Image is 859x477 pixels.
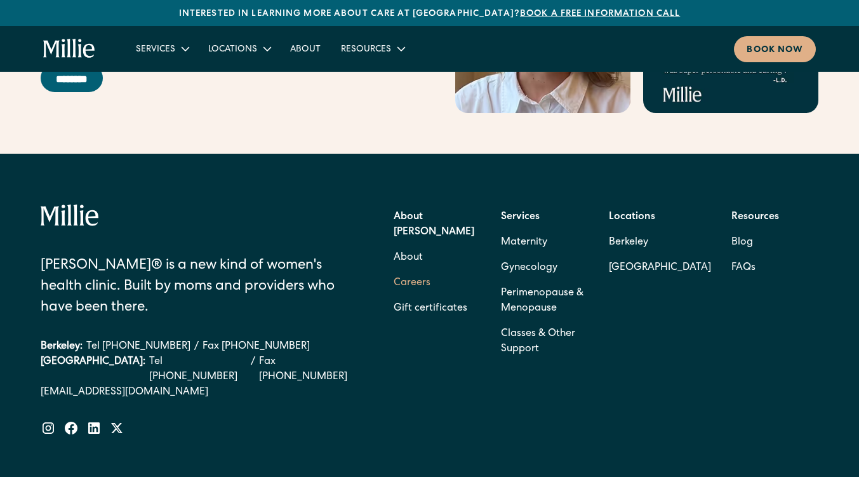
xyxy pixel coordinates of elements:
strong: Services [501,212,540,222]
div: / [194,339,199,354]
div: [GEOGRAPHIC_DATA]: [41,354,145,385]
div: Locations [208,43,257,57]
a: Blog [731,230,753,255]
div: Services [126,38,198,59]
a: Berkeley [609,230,711,255]
a: Book a free information call [520,10,680,18]
a: Classes & Other Support [501,321,588,362]
a: Perimenopause & Menopause [501,281,588,321]
a: About [280,38,331,59]
a: Gynecology [501,255,557,281]
a: FAQs [731,255,756,281]
a: home [43,39,95,59]
a: Book now [734,36,816,62]
a: Fax [PHONE_NUMBER] [259,354,359,385]
a: [GEOGRAPHIC_DATA] [609,255,711,281]
div: Services [136,43,175,57]
a: Careers [394,271,430,296]
div: [PERSON_NAME]® is a new kind of women's health clinic. Built by moms and providers who have been ... [41,256,340,319]
strong: Locations [609,212,655,222]
strong: About [PERSON_NAME] [394,212,474,238]
a: Tel [PHONE_NUMBER] [86,339,190,354]
a: [EMAIL_ADDRESS][DOMAIN_NAME] [41,385,359,400]
strong: Resources [731,212,779,222]
div: Locations [198,38,280,59]
div: Resources [331,38,414,59]
a: About [394,245,423,271]
a: Tel [PHONE_NUMBER] [149,354,247,385]
div: Berkeley: [41,339,83,354]
div: Book now [747,44,803,57]
a: Maternity [501,230,547,255]
div: / [251,354,255,385]
a: Fax [PHONE_NUMBER] [203,339,310,354]
div: Resources [341,43,391,57]
a: Gift certificates [394,296,467,321]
